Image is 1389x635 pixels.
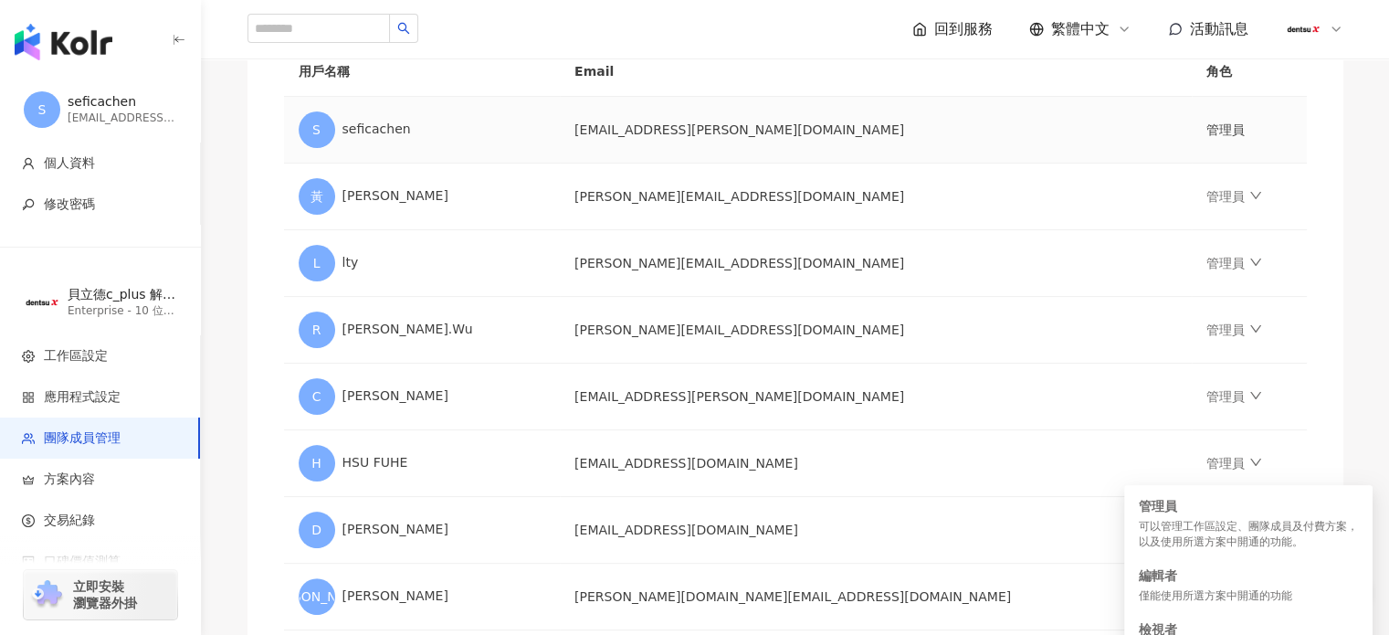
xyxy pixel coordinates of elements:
span: H [311,453,321,473]
span: dollar [22,514,35,527]
span: key [22,198,35,211]
div: 管理員 [1139,497,1358,515]
div: seficachen [299,111,546,148]
td: [PERSON_NAME][EMAIL_ADDRESS][DOMAIN_NAME] [560,164,1192,230]
span: down [1249,456,1262,469]
div: 貝立德c_plus 解鎖方案 [68,286,177,304]
a: 管理員 [1206,389,1261,404]
a: 管理員 [1206,189,1261,204]
div: 可以管理工作區設定、團隊成員及付費方案，以及使用所選方案中開通的功能。 [1139,519,1358,550]
span: S [312,120,321,140]
span: 活動訊息 [1190,20,1248,37]
span: D [311,520,321,540]
td: [EMAIL_ADDRESS][PERSON_NAME][DOMAIN_NAME] [560,97,1192,164]
a: 管理員 [1206,323,1261,337]
td: [EMAIL_ADDRESS][DOMAIN_NAME] [560,497,1192,564]
div: [PERSON_NAME] [299,578,546,615]
img: logo [15,24,112,60]
span: 交易紀錄 [44,512,95,530]
a: 管理員 [1206,256,1261,270]
a: 回到服務 [912,19,993,39]
div: seficachen [68,93,177,111]
span: 黃 [310,186,323,206]
th: 用戶名稱 [284,47,561,97]
div: 編輯者 [1139,566,1358,585]
td: [EMAIL_ADDRESS][PERSON_NAME][DOMAIN_NAME] [560,364,1192,430]
span: [PERSON_NAME] [263,587,369,607]
img: chrome extension [29,580,65,609]
a: chrome extension立即安裝 瀏覽器外掛 [24,570,177,619]
td: [PERSON_NAME][EMAIL_ADDRESS][DOMAIN_NAME] [560,230,1192,297]
td: [PERSON_NAME][DOMAIN_NAME][EMAIL_ADDRESS][DOMAIN_NAME] [560,564,1192,630]
div: Enterprise - 10 位成員 [68,303,177,319]
img: 180x180px_JPG.jpg [25,285,59,320]
span: 方案內容 [44,471,95,489]
td: [PERSON_NAME][EMAIL_ADDRESS][DOMAIN_NAME] [560,297,1192,364]
span: down [1249,256,1262,269]
th: 角色 [1192,47,1306,97]
td: [EMAIL_ADDRESS][DOMAIN_NAME] [560,430,1192,497]
span: down [1249,189,1262,202]
img: 180x180px_JPG.jpg [1286,12,1321,47]
div: HSU FUHE [299,445,546,482]
span: 立即安裝 瀏覽器外掛 [73,578,137,611]
span: S [38,100,47,120]
span: 繁體中文 [1051,19,1110,39]
span: R [312,320,321,340]
a: 管理員 [1206,456,1261,471]
span: L [313,253,321,273]
div: [PERSON_NAME] [299,512,546,548]
div: lty [299,245,546,281]
div: [EMAIL_ADDRESS][PERSON_NAME][DOMAIN_NAME] [68,111,177,126]
span: C [312,386,321,407]
td: 管理員 [1192,97,1306,164]
div: 僅能使用所選方案中開通的功能 [1139,588,1358,604]
span: search [397,22,410,35]
div: [PERSON_NAME].Wu [299,312,546,348]
span: 個人資料 [44,154,95,173]
span: down [1249,323,1262,335]
span: 修改密碼 [44,196,95,214]
span: 團隊成員管理 [44,429,121,448]
span: down [1249,389,1262,402]
span: 回到服務 [934,19,993,39]
span: user [22,157,35,170]
span: 應用程式設定 [44,388,121,407]
th: Email [560,47,1192,97]
span: appstore [22,391,35,404]
div: [PERSON_NAME] [299,178,546,215]
span: 工作區設定 [44,347,108,365]
div: [PERSON_NAME] [299,378,546,415]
